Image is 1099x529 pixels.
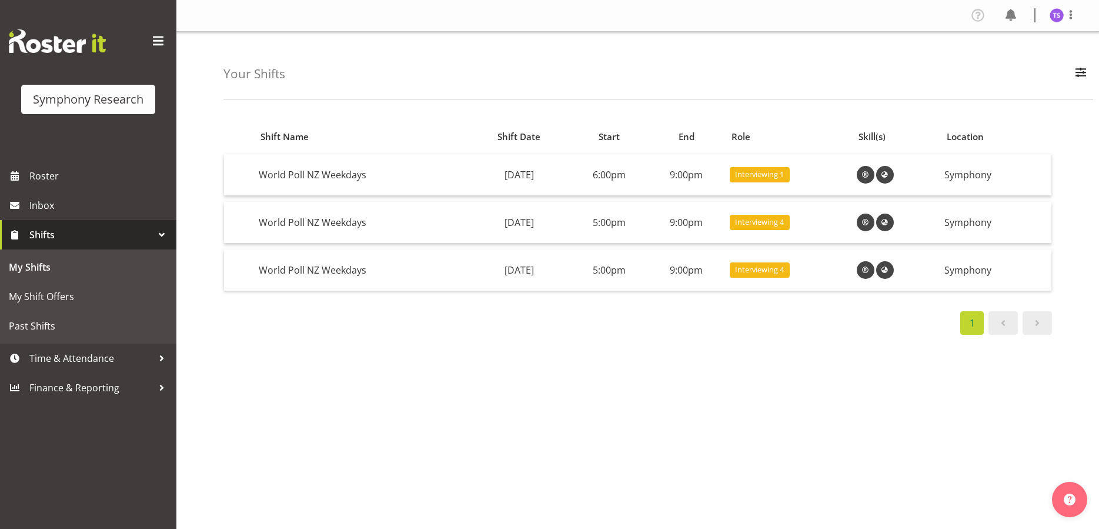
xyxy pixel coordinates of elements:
[33,91,143,108] div: Symphony Research
[29,197,171,214] span: Inbox
[647,202,724,244] td: 9:00pm
[947,130,984,144] span: Location
[735,264,784,275] span: Interviewing 4
[29,226,153,244] span: Shifts
[254,154,467,196] td: World Poll NZ Weekdays
[29,379,153,397] span: Finance & Reporting
[467,202,570,244] td: [DATE]
[467,249,570,291] td: [DATE]
[940,202,1051,244] td: Symphony
[254,202,467,244] td: World Poll NZ Weekdays
[599,130,620,144] span: Start
[260,130,309,144] span: Shift Name
[9,29,106,53] img: Rosterit website logo
[29,167,171,185] span: Roster
[3,252,173,282] a: My Shifts
[940,249,1051,291] td: Symphony
[647,249,724,291] td: 9:00pm
[29,350,153,367] span: Time & Attendance
[679,130,694,144] span: End
[731,130,750,144] span: Role
[3,282,173,311] a: My Shift Offers
[1068,61,1093,87] button: Filter Employees
[570,202,647,244] td: 5:00pm
[9,317,168,335] span: Past Shifts
[570,249,647,291] td: 5:00pm
[1050,8,1064,22] img: theresa-smith5660.jpg
[735,217,784,228] span: Interviewing 4
[467,154,570,196] td: [DATE]
[859,130,886,144] span: Skill(s)
[9,258,168,276] span: My Shifts
[1064,494,1075,505] img: help-xxl-2.png
[3,311,173,341] a: Past Shifts
[735,169,784,180] span: Interviewing 1
[223,67,285,81] h4: Your Shifts
[254,249,467,291] td: World Poll NZ Weekdays
[9,288,168,305] span: My Shift Offers
[570,154,647,196] td: 6:00pm
[647,154,724,196] td: 9:00pm
[497,130,540,144] span: Shift Date
[940,154,1051,196] td: Symphony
